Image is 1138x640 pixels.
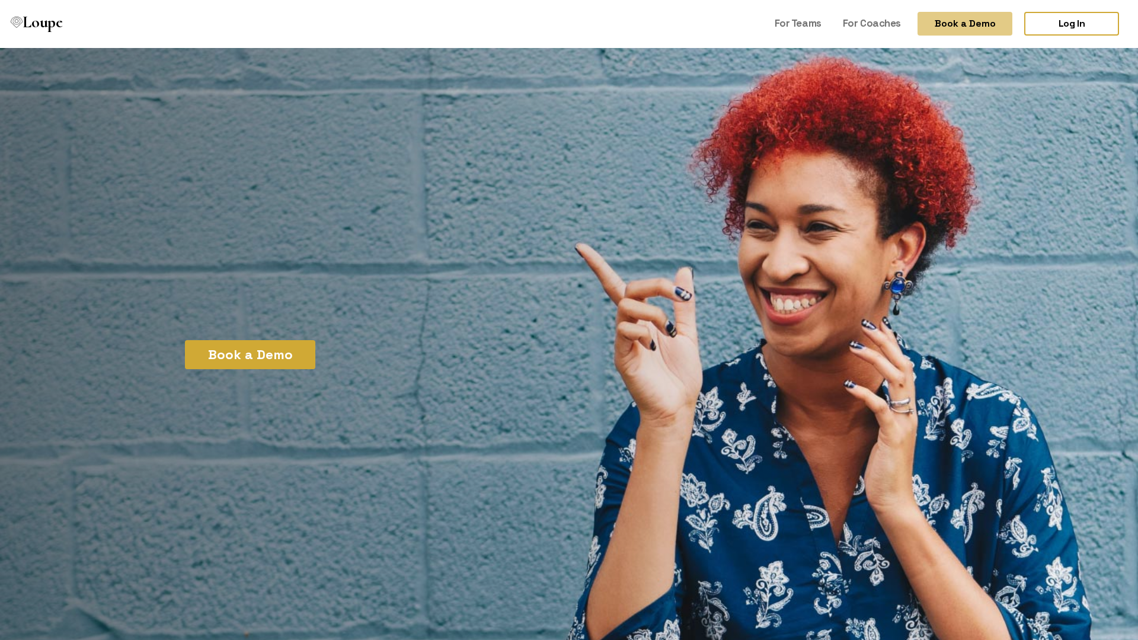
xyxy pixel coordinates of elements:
[7,12,66,36] a: Loupe
[185,340,315,369] button: Book a Demo
[1024,12,1119,36] a: Log In
[11,17,23,28] img: Loupe Logo
[918,12,1012,36] button: Book a Demo
[770,12,826,34] a: For Teams
[838,12,906,34] a: For Coaches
